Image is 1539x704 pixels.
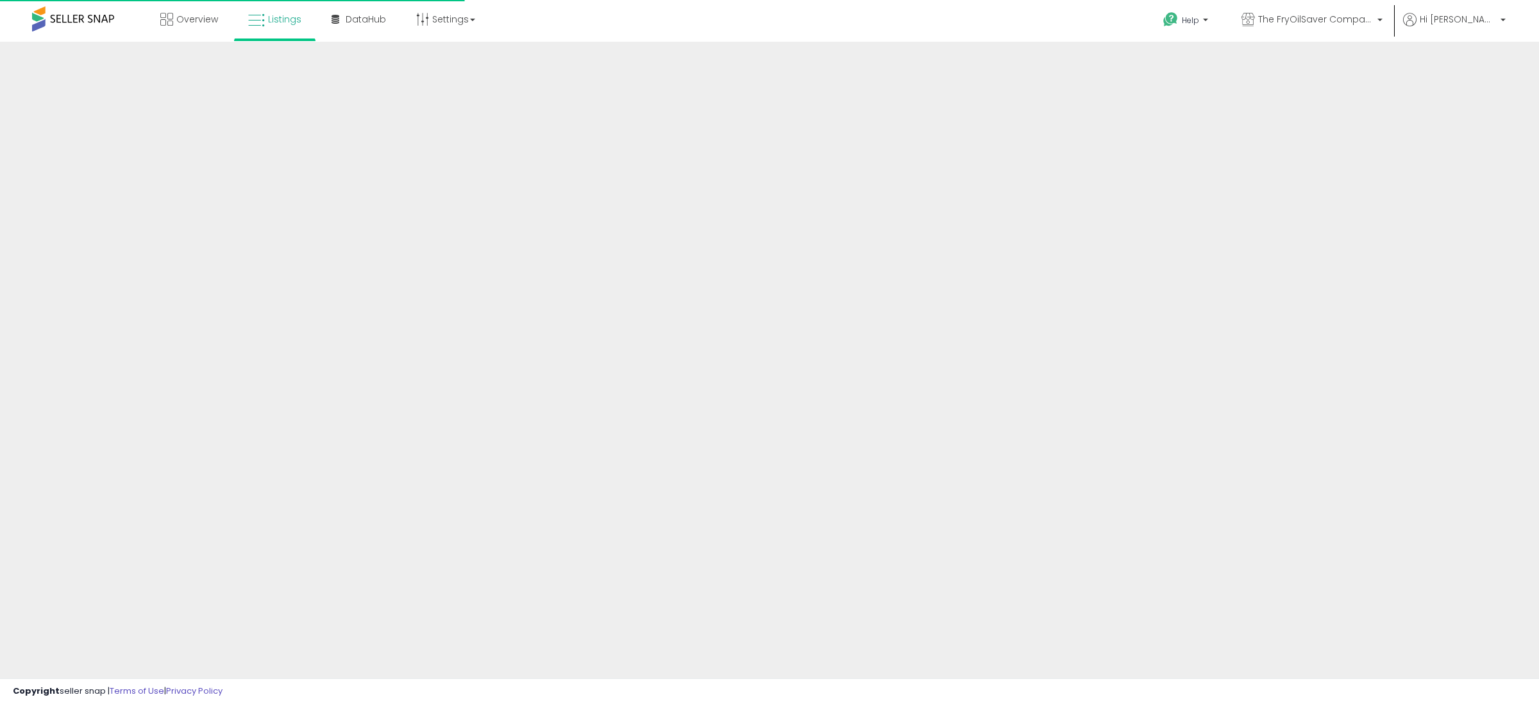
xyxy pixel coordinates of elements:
[1163,12,1179,28] i: Get Help
[346,13,386,26] span: DataHub
[1403,13,1506,42] a: Hi [PERSON_NAME]
[1420,13,1497,26] span: Hi [PERSON_NAME]
[268,13,301,26] span: Listings
[176,13,218,26] span: Overview
[1258,13,1374,26] span: The FryOilSaver Company
[1153,2,1221,42] a: Help
[1182,15,1199,26] span: Help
